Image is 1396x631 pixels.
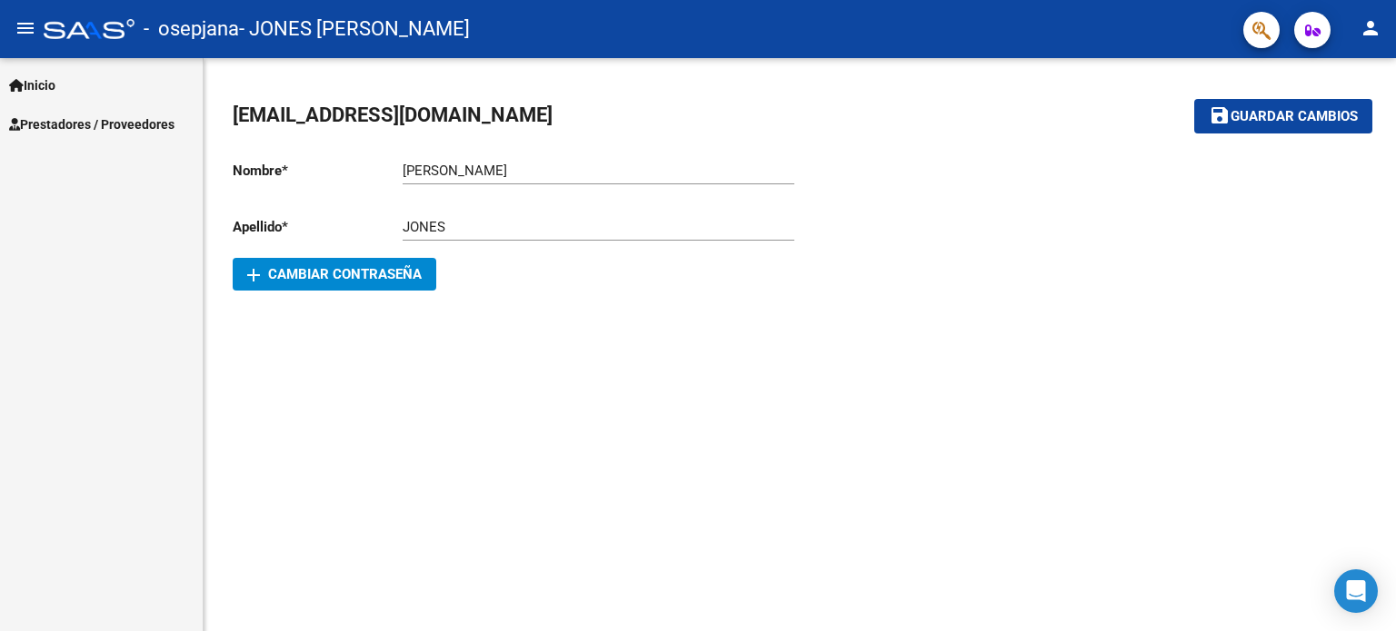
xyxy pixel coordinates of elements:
[1360,17,1381,39] mat-icon: person
[144,9,239,49] span: - osepjana
[243,264,264,286] mat-icon: add
[1334,569,1378,613] div: Open Intercom Messenger
[239,9,470,49] span: - JONES [PERSON_NAME]
[233,161,403,181] p: Nombre
[247,266,422,282] span: Cambiar Contraseña
[9,75,55,95] span: Inicio
[233,258,436,291] button: Cambiar Contraseña
[9,114,174,134] span: Prestadores / Proveedores
[1209,104,1231,126] mat-icon: save
[15,17,36,39] mat-icon: menu
[1194,99,1372,133] button: Guardar cambios
[233,104,553,126] span: [EMAIL_ADDRESS][DOMAIN_NAME]
[233,217,403,237] p: Apellido
[1231,109,1358,125] span: Guardar cambios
